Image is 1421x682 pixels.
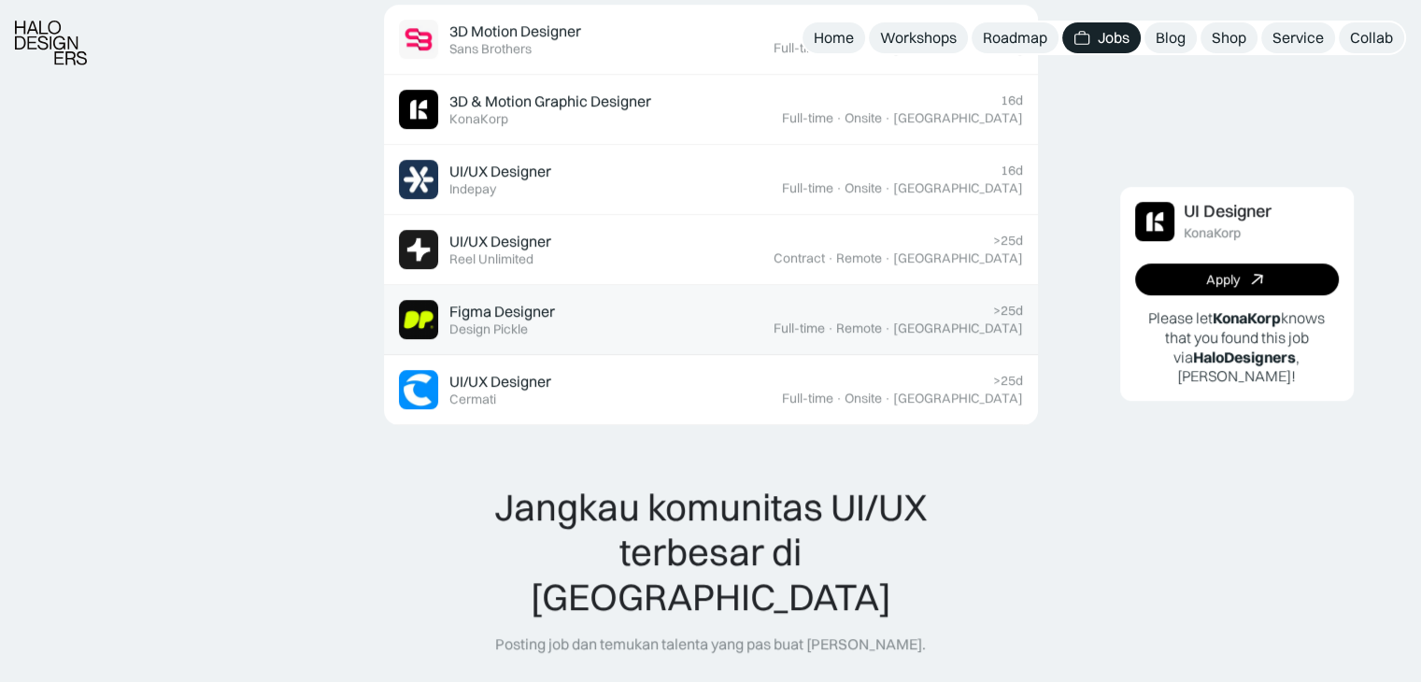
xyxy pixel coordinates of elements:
div: Contract [774,250,825,266]
a: Collab [1339,22,1404,53]
div: >25d [993,233,1023,249]
a: Service [1261,22,1335,53]
div: Onsite [845,180,882,196]
div: Full-time [774,40,825,56]
a: Roadmap [972,22,1059,53]
div: Sans Brothers [449,41,532,57]
div: 3D Motion Designer [449,21,581,41]
img: Job Image [1135,202,1174,241]
img: Job Image [399,20,438,59]
div: · [827,40,834,56]
div: >25d [993,373,1023,389]
div: · [884,391,891,406]
img: Job Image [399,230,438,269]
div: · [884,110,891,126]
div: Figma Designer [449,302,555,321]
div: Full-time [782,110,833,126]
div: [GEOGRAPHIC_DATA] [893,391,1023,406]
div: [GEOGRAPHIC_DATA] [893,250,1023,266]
b: HaloDesigners [1193,348,1296,366]
div: · [884,320,891,336]
div: Remote [836,250,882,266]
div: Roadmap [983,28,1047,48]
a: Workshops [869,22,968,53]
div: Full-time [782,391,833,406]
div: · [835,110,843,126]
div: · [827,320,834,336]
div: Remote [836,320,882,336]
div: [GEOGRAPHIC_DATA] [893,110,1023,126]
div: UI/UX Designer [449,372,551,391]
div: [GEOGRAPHIC_DATA] [893,180,1023,196]
div: Collab [1350,28,1393,48]
a: Jobs [1062,22,1141,53]
div: Workshops [880,28,957,48]
div: Jobs [1098,28,1130,48]
div: Indepay [449,181,496,197]
div: Service [1272,28,1324,48]
div: [GEOGRAPHIC_DATA] [893,320,1023,336]
div: UI/UX Designer [449,232,551,251]
div: Design Pickle [449,321,528,337]
div: [GEOGRAPHIC_DATA] [893,40,1023,56]
div: · [835,180,843,196]
div: Reel Unlimited [449,251,533,267]
div: · [827,250,834,266]
b: KonaKorp [1213,308,1281,327]
p: Please let knows that you found this job via , [PERSON_NAME]! [1135,308,1339,386]
div: Remote [836,40,882,56]
a: Home [803,22,865,53]
div: Blog [1156,28,1186,48]
div: · [884,40,891,56]
img: Job Image [399,300,438,339]
div: 16d [1001,92,1023,108]
div: Onsite [845,110,882,126]
img: Job Image [399,160,438,199]
img: Job Image [399,90,438,129]
div: · [835,391,843,406]
div: Onsite [845,391,882,406]
a: Apply [1135,263,1339,295]
div: Posting job dan temukan talenta yang pas buat [PERSON_NAME]. [495,634,926,654]
div: Home [814,28,854,48]
a: Job ImageUI/UX DesignerCermati>25dFull-time·Onsite·[GEOGRAPHIC_DATA] [384,355,1038,425]
a: Shop [1201,22,1258,53]
div: Cermati [449,391,496,407]
div: Full-time [782,180,833,196]
a: Job Image3D & Motion Graphic DesignerKonaKorp16dFull-time·Onsite·[GEOGRAPHIC_DATA] [384,75,1038,145]
div: UI Designer [1184,202,1272,221]
div: >25d [993,303,1023,319]
div: Apply [1206,272,1240,288]
div: KonaKorp [449,111,508,127]
a: Job Image3D Motion DesignerSans Brothers15dFull-time·Remote·[GEOGRAPHIC_DATA] [384,5,1038,75]
a: Job ImageUI/UX DesignerIndepay16dFull-time·Onsite·[GEOGRAPHIC_DATA] [384,145,1038,215]
div: 16d [1001,163,1023,178]
div: KonaKorp [1184,225,1241,241]
div: Full-time [774,320,825,336]
img: Job Image [399,370,438,409]
a: Blog [1144,22,1197,53]
div: · [884,180,891,196]
div: 3D & Motion Graphic Designer [449,92,651,111]
div: Shop [1212,28,1246,48]
a: Job ImageUI/UX DesignerReel Unlimited>25dContract·Remote·[GEOGRAPHIC_DATA] [384,215,1038,285]
div: UI/UX Designer [449,162,551,181]
div: Jangkau komunitas UI/UX terbesar di [GEOGRAPHIC_DATA] [456,485,966,619]
div: · [884,250,891,266]
a: Job ImageFigma DesignerDesign Pickle>25dFull-time·Remote·[GEOGRAPHIC_DATA] [384,285,1038,355]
